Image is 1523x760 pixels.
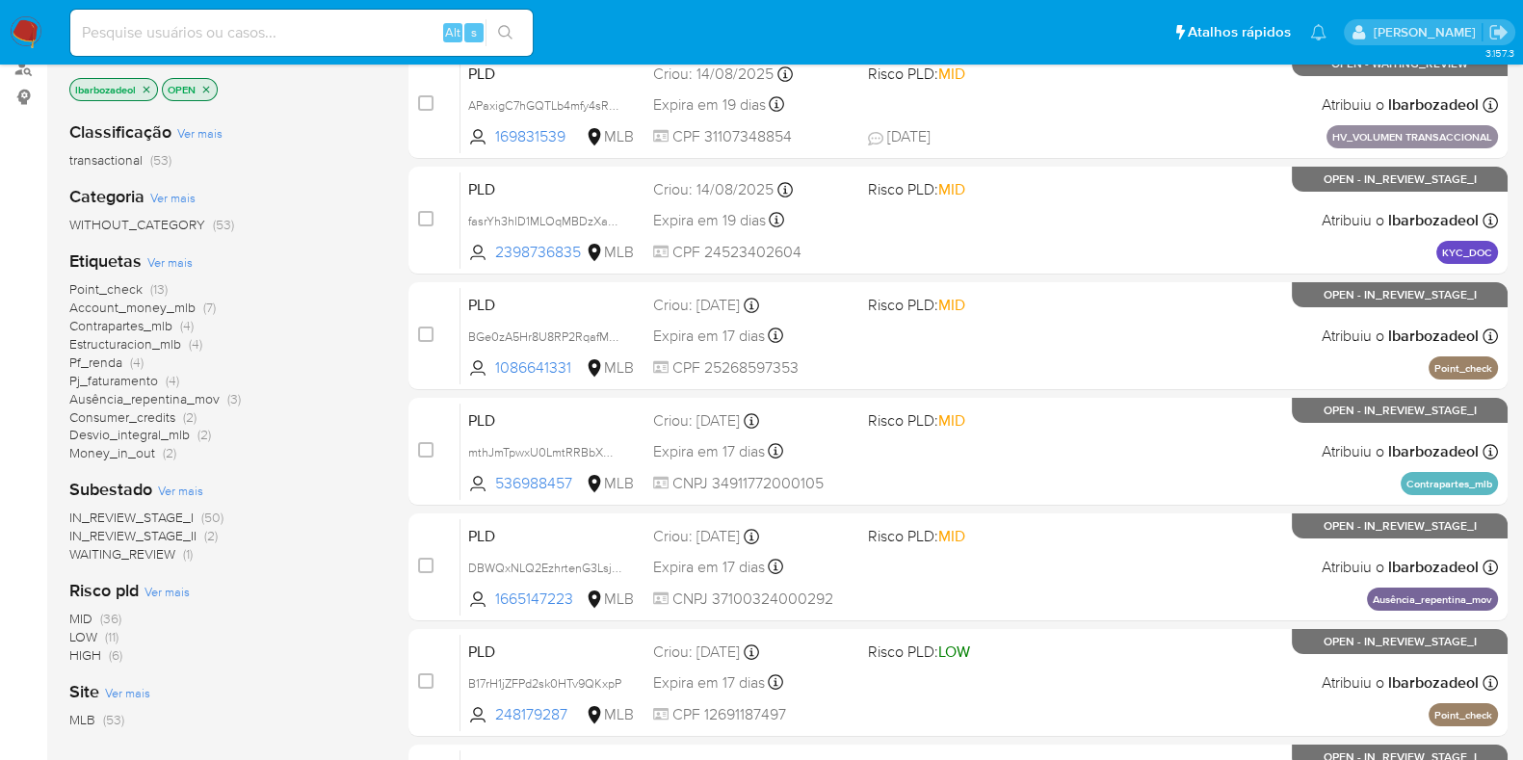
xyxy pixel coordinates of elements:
[471,23,477,41] span: s
[70,20,533,45] input: Pesquise usuários ou casos...
[445,23,460,41] span: Alt
[1310,24,1326,40] a: Notificações
[1373,23,1482,41] p: lucas.barboza@mercadolivre.com
[1488,22,1509,42] a: Sair
[1188,22,1291,42] span: Atalhos rápidos
[486,19,525,46] button: search-icon
[1484,45,1513,61] span: 3.157.3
